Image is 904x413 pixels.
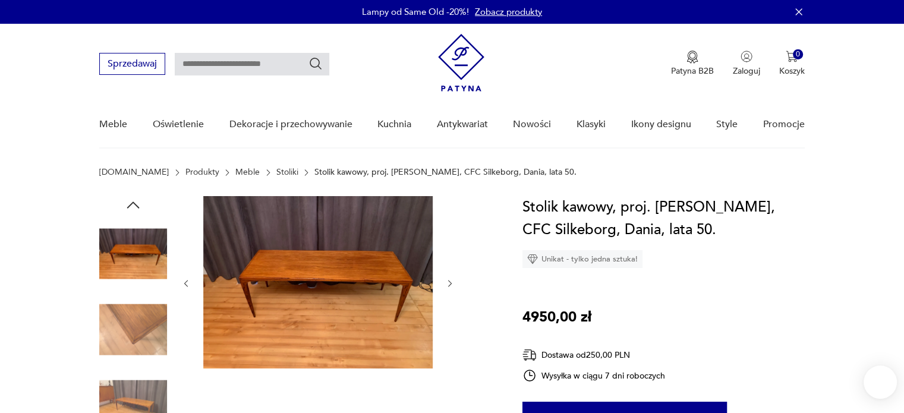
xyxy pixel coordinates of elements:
div: Wysyłka w ciągu 7 dni roboczych [522,368,665,383]
p: Zaloguj [733,65,760,77]
p: Koszyk [779,65,805,77]
img: Ikona medalu [686,51,698,64]
a: Meble [99,102,127,147]
a: Style [716,102,738,147]
a: Oświetlenie [153,102,204,147]
a: Nowości [513,102,551,147]
a: Klasyki [577,102,606,147]
p: Patyna B2B [671,65,714,77]
p: 4950,00 zł [522,306,591,329]
a: [DOMAIN_NAME] [99,168,169,177]
div: Dostawa od 250,00 PLN [522,348,665,362]
a: Ikony designu [631,102,691,147]
a: Stoliki [276,168,298,177]
a: Dekoracje i przechowywanie [229,102,352,147]
a: Antykwariat [437,102,488,147]
button: Patyna B2B [671,51,714,77]
a: Zobacz produkty [475,6,542,18]
img: Patyna - sklep z meblami i dekoracjami vintage [438,34,484,92]
img: Ikona diamentu [527,254,538,264]
a: Promocje [763,102,805,147]
h1: Stolik kawowy, proj. [PERSON_NAME], CFC Silkeborg, Dania, lata 50. [522,196,805,241]
img: Zdjęcie produktu Stolik kawowy, proj. Johannes Andersen, CFC Silkeborg, Dania, lata 50. [203,196,433,368]
button: Szukaj [308,56,323,71]
div: 0 [793,49,803,59]
img: Ikona koszyka [786,51,798,62]
a: Sprzedawaj [99,61,165,69]
a: Ikona medaluPatyna B2B [671,51,714,77]
p: Lampy od Same Old -20%! [362,6,469,18]
button: Sprzedawaj [99,53,165,75]
div: Unikat - tylko jedna sztuka! [522,250,642,268]
img: Ikonka użytkownika [741,51,752,62]
a: Kuchnia [377,102,411,147]
img: Zdjęcie produktu Stolik kawowy, proj. Johannes Andersen, CFC Silkeborg, Dania, lata 50. [99,296,167,364]
button: 0Koszyk [779,51,805,77]
a: Produkty [185,168,219,177]
img: Zdjęcie produktu Stolik kawowy, proj. Johannes Andersen, CFC Silkeborg, Dania, lata 50. [99,220,167,288]
img: Ikona dostawy [522,348,537,362]
iframe: Smartsupp widget button [864,365,897,399]
p: Stolik kawowy, proj. [PERSON_NAME], CFC Silkeborg, Dania, lata 50. [314,168,577,177]
button: Zaloguj [733,51,760,77]
a: Meble [235,168,260,177]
